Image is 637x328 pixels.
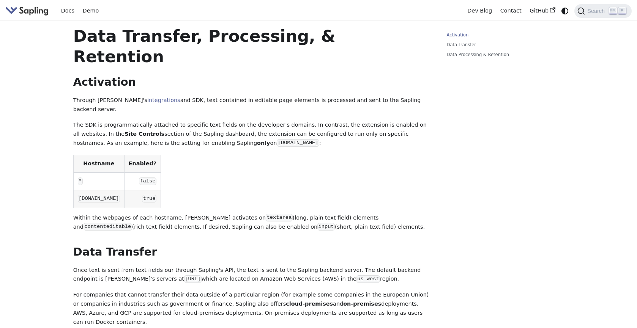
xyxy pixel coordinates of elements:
[585,8,609,14] span: Search
[447,31,550,39] a: Activation
[78,195,120,202] code: [DOMAIN_NAME]
[257,140,270,146] strong: only
[84,223,132,231] code: contenteditable
[266,214,292,221] code: textarea
[124,155,161,173] th: Enabled?
[525,5,559,17] a: GitHub
[142,195,156,202] code: true
[73,26,430,67] h1: Data Transfer, Processing, & Retention
[343,301,381,307] strong: on-premises
[463,5,496,17] a: Dev Blog
[79,5,103,17] a: Demo
[73,266,430,284] p: Once text is sent from text fields our through Sapling's API, the text is sent to the Sapling bac...
[147,97,180,103] a: integrations
[73,155,124,173] th: Hostname
[73,213,430,232] p: Within the webpages of each hostname, [PERSON_NAME] activates on (long, plain text field) element...
[317,223,335,231] code: input
[618,7,626,14] kbd: K
[73,96,430,114] p: Through [PERSON_NAME]'s and SDK, text contained in editable page elements is processed and sent t...
[286,301,333,307] strong: cloud-premises
[73,75,430,89] h2: Activation
[184,275,202,283] code: [URL]
[447,41,550,49] a: Data Transfer
[73,290,430,326] p: For companies that cannot transfer their data outside of a particular region (for example some co...
[125,131,164,137] strong: Site Controls
[5,5,51,16] a: Sapling.ai
[356,275,380,283] code: us-west
[57,5,79,17] a: Docs
[139,177,156,185] code: false
[5,5,49,16] img: Sapling.ai
[496,5,526,17] a: Contact
[73,245,430,259] h2: Data Transfer
[277,139,319,147] code: [DOMAIN_NAME]
[574,4,631,18] button: Search (Ctrl+K)
[447,51,550,58] a: Data Processing & Retention
[73,121,430,148] p: The SDK is programmatically attached to specific text fields on the developer's domains. In contr...
[560,5,571,16] button: Switch between dark and light mode (currently system mode)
